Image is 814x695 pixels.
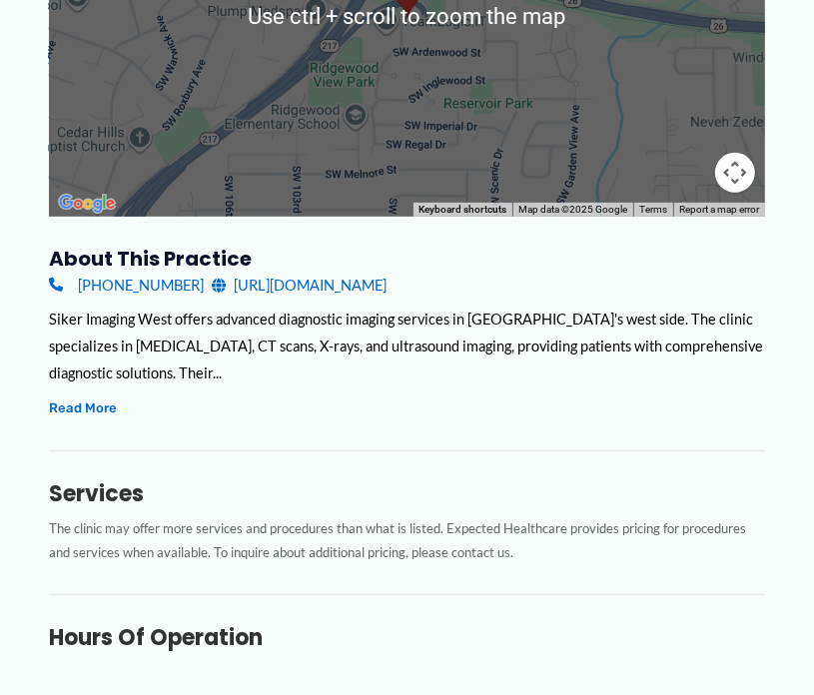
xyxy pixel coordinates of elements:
h3: About this practice [49,246,765,272]
span: Map data ©2025 Google [518,204,627,215]
a: [PHONE_NUMBER] [49,272,204,299]
a: Terms (opens in new tab) [639,204,667,215]
img: Google [54,191,120,217]
a: Open this area in Google Maps (opens a new window) [54,191,120,217]
h3: Hours of Operation [49,624,765,652]
button: Read More [49,396,117,419]
a: [URL][DOMAIN_NAME] [212,272,387,299]
h3: Services [49,480,765,508]
p: The clinic may offer more services and procedures than what is listed. Expected Healthcare provid... [49,516,765,565]
a: Report a map error [679,204,759,215]
div: Siker Imaging West offers advanced diagnostic imaging services in [GEOGRAPHIC_DATA]'s west side. ... [49,306,765,386]
button: Keyboard shortcuts [418,203,506,217]
button: Map camera controls [715,153,755,193]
